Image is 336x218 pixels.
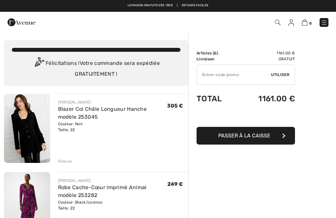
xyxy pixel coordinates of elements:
[58,178,167,184] div: [PERSON_NAME]
[197,56,237,62] td: Livraison
[12,57,180,78] div: Félicitations ! Votre commande sera expédiée GRATUITEMENT !
[237,50,295,56] td: 1161.00 €
[58,199,167,211] div: Couleur: Black/cosmos Taille: 22
[32,57,46,70] img: Congratulation2.svg
[182,3,209,8] a: Retours faciles
[58,158,73,164] div: Enlever
[288,19,294,26] img: Mes infos
[218,132,270,139] span: Passer à la caisse
[197,88,237,110] td: Total
[197,50,237,56] td: Articles ( )
[58,121,167,133] div: Couleur: Noir Taille: 22
[237,88,295,110] td: 1161.00 €
[128,3,173,8] a: Livraison gratuite dès 130€
[197,110,295,125] iframe: PayPal
[302,18,312,26] a: 6
[8,19,35,25] a: 1ère Avenue
[197,127,295,145] button: Passer à la caisse
[4,94,50,163] img: Blazer Col Châle Longueur Hanche modèle 253045
[237,56,295,62] td: Gratuit
[302,19,307,26] img: Panier d'achat
[309,21,312,26] span: 6
[167,181,183,187] span: 249 €
[8,16,35,29] img: 1ère Avenue
[271,72,289,78] span: Utiliser
[167,103,183,109] span: 305 €
[197,65,271,85] input: Code promo
[214,51,217,55] span: 6
[58,184,147,198] a: Robe Cache-Cœur Imprimé Animal modèle 253282
[275,20,281,25] img: Recherche
[321,19,327,26] img: Menu
[58,99,167,105] div: [PERSON_NAME]
[58,106,147,120] a: Blazer Col Châle Longueur Hanche modèle 253045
